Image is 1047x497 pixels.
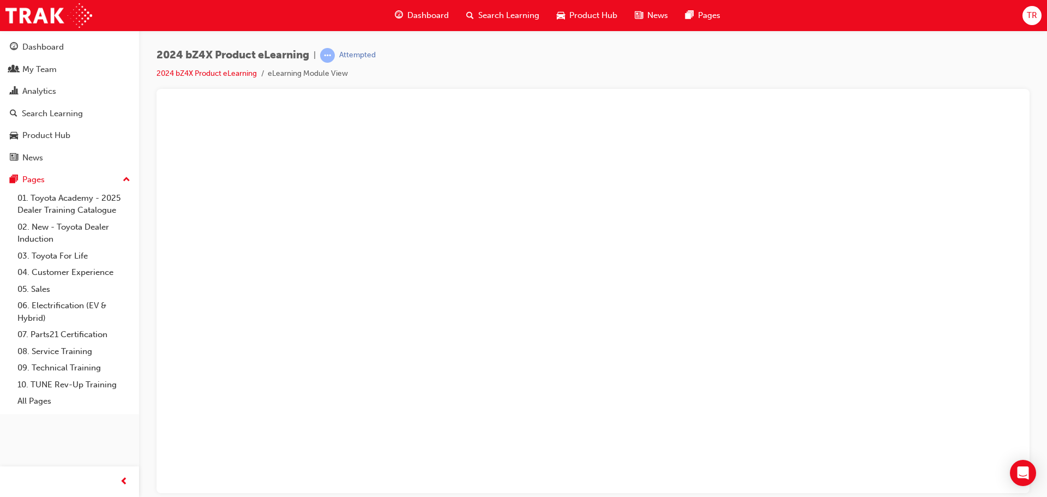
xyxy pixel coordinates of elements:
a: 2024 bZ4X Product eLearning [157,69,257,78]
span: TR [1027,9,1037,22]
a: Search Learning [4,104,135,124]
div: My Team [22,63,57,76]
img: Trak [5,3,92,28]
a: 08. Service Training [13,343,135,360]
a: guage-iconDashboard [386,4,458,27]
button: Pages [4,170,135,190]
span: news-icon [10,153,18,163]
span: car-icon [557,9,565,22]
span: pages-icon [10,175,18,185]
button: TR [1022,6,1042,25]
div: News [22,152,43,164]
span: people-icon [10,65,18,75]
a: News [4,148,135,168]
span: pages-icon [685,9,694,22]
a: 02. New - Toyota Dealer Induction [13,219,135,248]
span: guage-icon [395,9,403,22]
a: 01. Toyota Academy - 2025 Dealer Training Catalogue [13,190,135,219]
span: news-icon [635,9,643,22]
a: Analytics [4,81,135,101]
span: learningRecordVerb_ATTEMPT-icon [320,48,335,63]
a: All Pages [13,393,135,410]
a: car-iconProduct Hub [548,4,626,27]
div: Dashboard [22,41,64,53]
span: Product Hub [569,9,617,22]
span: News [647,9,668,22]
a: 10. TUNE Rev-Up Training [13,376,135,393]
div: Pages [22,173,45,186]
a: pages-iconPages [677,4,729,27]
span: chart-icon [10,87,18,97]
a: Product Hub [4,125,135,146]
span: search-icon [10,109,17,119]
div: Product Hub [22,129,70,142]
a: 06. Electrification (EV & Hybrid) [13,297,135,326]
a: 07. Parts21 Certification [13,326,135,343]
div: Search Learning [22,107,83,120]
span: car-icon [10,131,18,141]
div: Open Intercom Messenger [1010,460,1036,486]
a: news-iconNews [626,4,677,27]
a: Dashboard [4,37,135,57]
span: 2024 bZ4X Product eLearning [157,49,309,62]
span: prev-icon [120,475,128,489]
a: 03. Toyota For Life [13,248,135,265]
div: Analytics [22,85,56,98]
span: up-icon [123,173,130,187]
span: Dashboard [407,9,449,22]
a: 09. Technical Training [13,360,135,376]
a: 04. Customer Experience [13,264,135,281]
button: DashboardMy TeamAnalyticsSearch LearningProduct HubNews [4,35,135,170]
div: Attempted [339,50,376,61]
span: Pages [698,9,720,22]
span: guage-icon [10,43,18,52]
a: 05. Sales [13,281,135,298]
span: search-icon [466,9,474,22]
li: eLearning Module View [268,68,348,80]
a: search-iconSearch Learning [458,4,548,27]
span: | [314,49,316,62]
span: Search Learning [478,9,539,22]
a: My Team [4,59,135,80]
